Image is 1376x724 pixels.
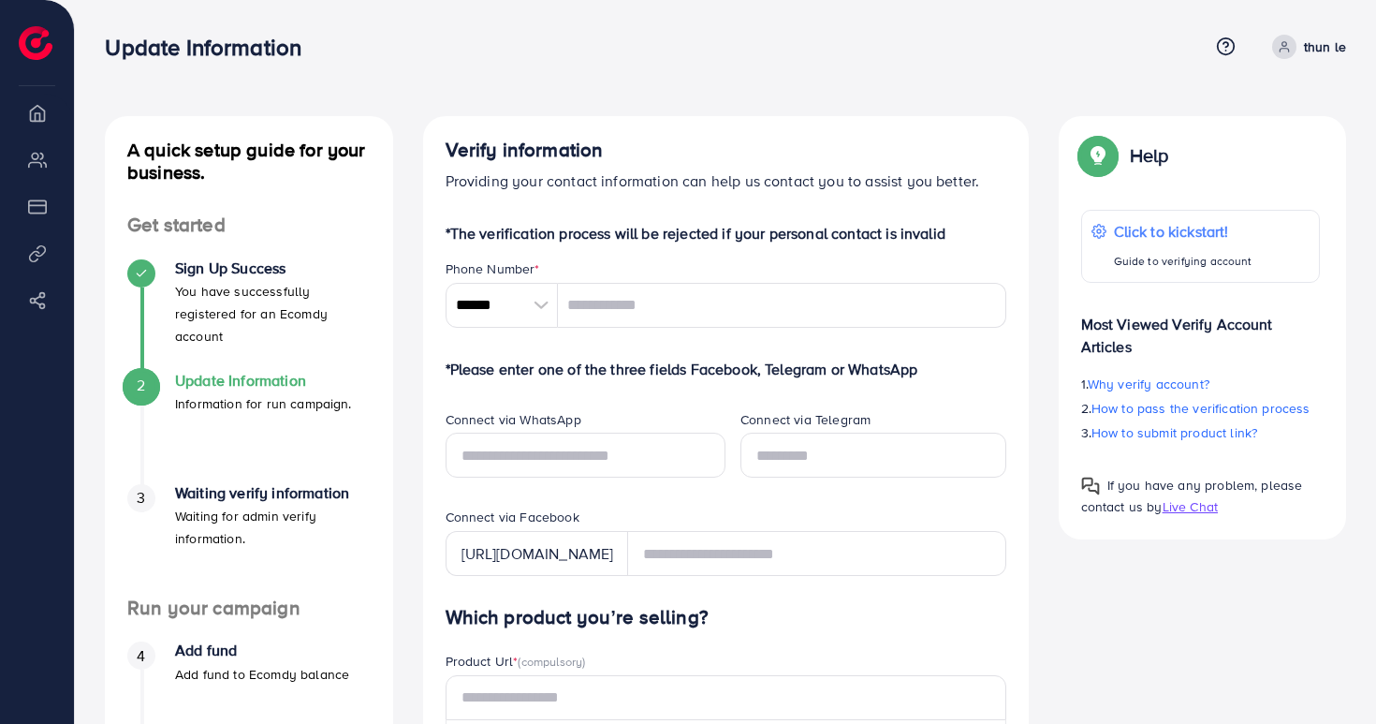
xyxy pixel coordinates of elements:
div: [URL][DOMAIN_NAME] [446,531,629,576]
p: Click to kickstart! [1114,220,1252,243]
p: Information for run campaign. [175,392,352,415]
img: logo [19,26,52,60]
h4: Verify information [446,139,1006,162]
li: Waiting verify information [105,484,393,597]
p: Add fund to Ecomdy balance [175,663,349,686]
p: *The verification process will be rejected if your personal contact is invalid [446,222,1006,244]
h3: Update Information [105,34,316,61]
h4: Run your campaign [105,597,393,620]
h4: Which product you’re selling? [446,606,1006,629]
label: Product Url [446,652,586,671]
h4: Update Information [175,372,352,390]
label: Connect via Telegram [740,410,871,429]
p: Most Viewed Verify Account Articles [1081,298,1321,358]
li: Sign Up Success [105,259,393,372]
span: If you have any problem, please contact us by [1081,476,1303,516]
p: 1. [1081,373,1321,395]
span: 2 [137,375,145,396]
h4: Waiting verify information [175,484,371,502]
p: *Please enter one of the three fields Facebook, Telegram or WhatsApp [446,358,1006,380]
span: How to pass the verification process [1091,399,1310,418]
p: Help [1130,144,1169,167]
p: Providing your contact information can help us contact you to assist you better. [446,170,1006,192]
span: 3 [137,487,145,509]
li: Update Information [105,372,393,484]
a: thun le [1265,35,1346,59]
label: Connect via WhatsApp [446,410,581,429]
p: thun le [1304,36,1346,58]
img: Popup guide [1081,139,1115,172]
p: Guide to verifying account [1114,250,1252,273]
span: How to submit product link? [1091,423,1257,442]
h4: Get started [105,214,393,237]
span: Why verify account? [1088,375,1209,393]
h4: Sign Up Success [175,259,371,277]
p: Waiting for admin verify information. [175,505,371,550]
span: Live Chat [1163,497,1218,516]
span: 4 [137,645,145,667]
p: 3. [1081,421,1321,444]
p: 2. [1081,397,1321,420]
p: You have successfully registered for an Ecomdy account [175,280,371,347]
h4: A quick setup guide for your business. [105,139,393,184]
h4: Add fund [175,642,349,659]
label: Phone Number [446,259,540,278]
img: Popup guide [1081,477,1100,495]
label: Connect via Facebook [446,508,579,526]
span: (compulsory) [518,653,585,670]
